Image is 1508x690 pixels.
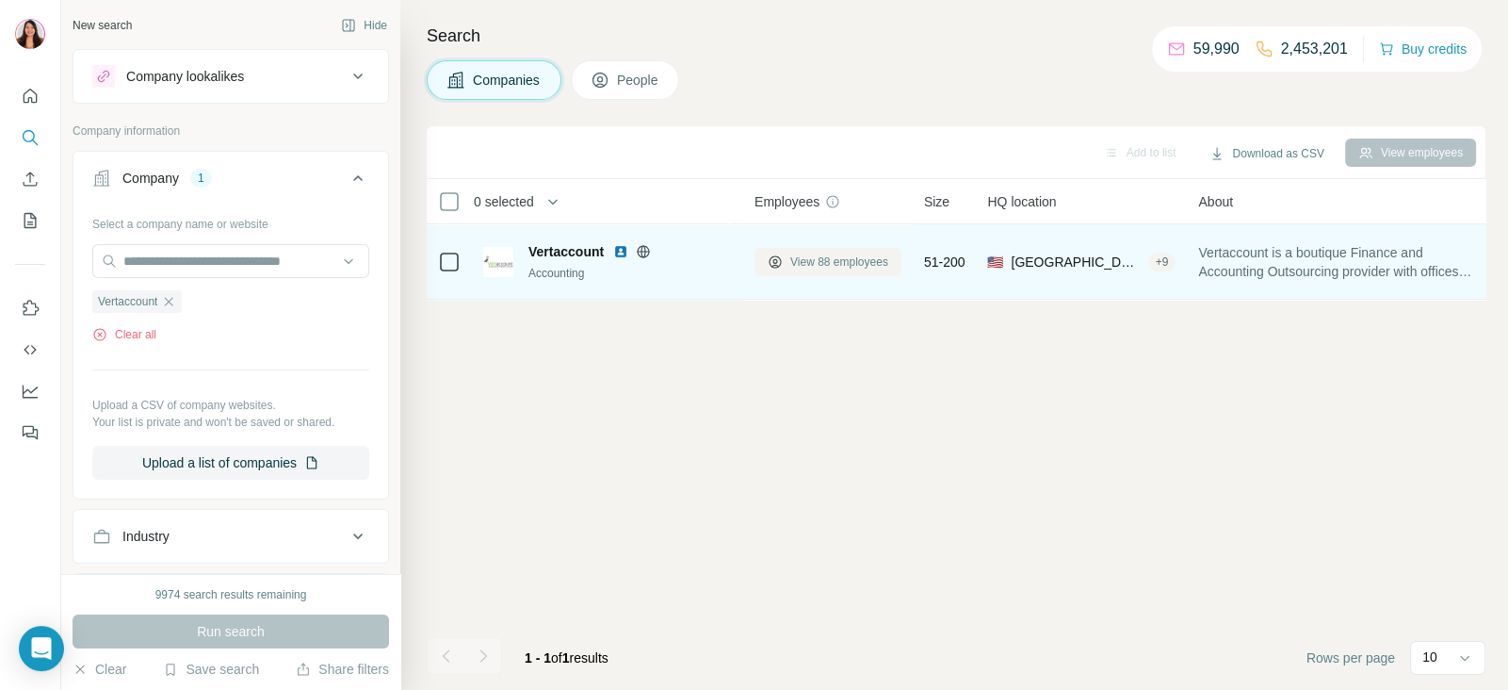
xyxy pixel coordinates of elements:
[15,121,45,155] button: Search
[15,19,45,49] img: Avatar
[987,253,1003,271] span: 🇺🇸
[427,23,1485,49] h4: Search
[613,244,628,259] img: LinkedIn logo
[1193,38,1240,60] p: 59,990
[754,192,819,211] span: Employees
[15,162,45,196] button: Enrich CSV
[19,626,64,671] div: Open Intercom Messenger
[617,71,660,90] span: People
[1011,253,1140,271] span: [GEOGRAPHIC_DATA], [US_STATE]
[15,204,45,238] button: My lists
[1148,254,1176,271] div: + 9
[92,208,369,233] div: Select a company name or website
[122,527,170,546] div: Industry
[473,71,542,90] span: Companies
[155,586,307,603] div: 9974 search results remaining
[15,291,45,325] button: Use Surfe on LinkedIn
[525,650,608,665] span: results
[73,17,132,34] div: New search
[73,123,389,140] p: Company information
[328,11,400,40] button: Hide
[122,169,179,188] div: Company
[1281,38,1348,60] p: 2,453,201
[924,253,965,271] span: 51-200
[98,293,157,310] span: Vertaccount
[551,650,562,665] span: of
[163,660,259,679] button: Save search
[790,254,888,271] span: View 88 employees
[987,192,1056,211] span: HQ location
[1379,36,1467,62] button: Buy credits
[92,397,369,414] p: Upload a CSV of company websites.
[73,514,388,559] button: Industry
[126,67,244,86] div: Company lookalikes
[525,650,551,665] span: 1 - 1
[1198,192,1233,211] span: About
[92,446,369,480] button: Upload a list of companies
[73,54,388,99] button: Company lookalikes
[15,374,45,408] button: Dashboard
[15,79,45,113] button: Quick start
[15,333,45,367] button: Use Surfe API
[1306,649,1395,667] span: Rows per page
[474,192,534,211] span: 0 selected
[754,248,901,276] button: View 88 employees
[15,416,45,450] button: Feedback
[562,650,570,665] span: 1
[1198,243,1477,281] span: Vertaccount is a boutique Finance and Accounting Outsourcing provider with offices and affiliates...
[296,660,389,679] button: Share filters
[73,660,126,679] button: Clear
[73,156,388,208] button: Company1
[1422,648,1437,666] p: 10
[92,414,369,431] p: Your list is private and won't be saved or shared.
[924,192,949,211] span: Size
[483,247,513,277] img: Logo of Vertaccount
[92,326,156,343] button: Clear all
[1196,140,1337,168] button: Download as CSV
[528,242,604,261] span: Vertaccount
[528,265,732,282] div: Accounting
[190,170,212,187] div: 1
